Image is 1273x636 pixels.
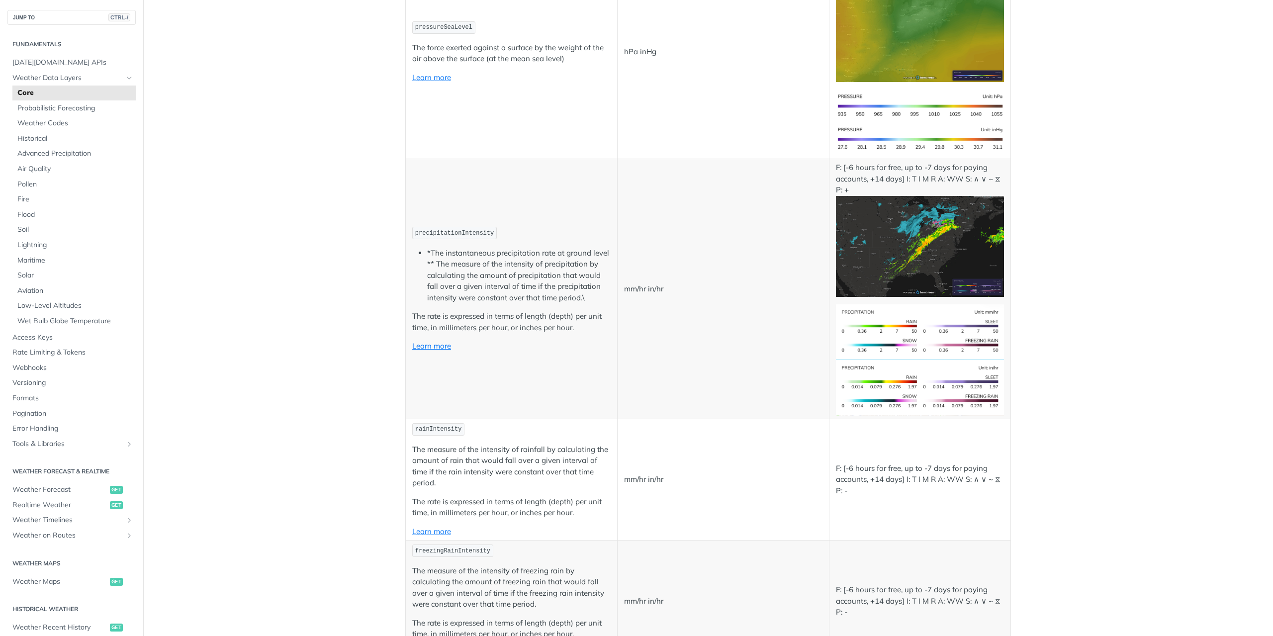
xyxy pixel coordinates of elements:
a: Rate Limiting & Tokens [7,345,136,360]
span: Tools & Libraries [12,439,123,449]
span: Weather Codes [17,118,133,128]
a: Tools & LibrariesShow subpages for Tools & Libraries [7,437,136,452]
a: Core [12,86,136,100]
span: Historical [17,134,133,144]
span: Expand image [836,241,1004,250]
span: Expand image [836,382,1004,392]
span: Expand image [836,326,1004,336]
a: Wet Bulb Globe Temperature [12,314,136,329]
p: The measure of the intensity of freezing rain by calculating the amount of freezing rain that wou... [412,565,611,610]
span: Flood [17,210,133,220]
span: Versioning [12,378,133,388]
a: Weather on RoutesShow subpages for Weather on Routes [7,528,136,543]
span: Weather Data Layers [12,73,123,83]
h2: Weather Maps [7,559,136,568]
span: Weather Timelines [12,515,123,525]
a: Probabilistic Forecasting [12,101,136,116]
a: Advanced Precipitation [12,146,136,161]
a: Weather Recent Historyget [7,620,136,635]
span: Rate Limiting & Tokens [12,348,133,358]
p: The force exerted against a surface by the weight of the air above the surface (at the mean sea l... [412,42,611,65]
a: Weather Codes [12,116,136,131]
a: Lightning [12,238,136,253]
span: Pagination [12,409,133,419]
a: Access Keys [7,330,136,345]
button: Show subpages for Weather Timelines [125,516,133,524]
span: get [110,486,123,494]
span: rainIntensity [415,426,462,433]
span: Formats [12,393,133,403]
span: Weather Recent History [12,623,107,633]
li: *The instantaneous precipitation rate at ground level ** The measure of the intensity of precipit... [427,248,611,304]
span: Expand image [836,26,1004,35]
a: Soil [12,222,136,237]
span: Weather Forecast [12,485,107,495]
p: The rate is expressed in terms of length (depth) per unit time, in millimeters per hour, or inche... [412,311,611,333]
a: Fire [12,192,136,207]
h2: Historical Weather [7,605,136,614]
a: Historical [12,131,136,146]
span: Weather on Routes [12,531,123,541]
h2: Fundamentals [7,40,136,49]
span: get [110,578,123,586]
span: Wet Bulb Globe Temperature [17,316,133,326]
span: CTRL-/ [108,13,130,21]
span: Weather Maps [12,577,107,587]
span: Expand image [836,100,1004,110]
a: Learn more [412,341,451,351]
span: Lightning [17,240,133,250]
span: precipitationIntensity [415,230,494,237]
span: Fire [17,194,133,204]
span: Core [17,88,133,98]
span: pressureSeaLevel [415,24,472,31]
span: Expand image [836,134,1004,143]
span: [DATE][DOMAIN_NAME] APIs [12,58,133,68]
a: Versioning [7,375,136,390]
a: Weather TimelinesShow subpages for Weather Timelines [7,513,136,528]
button: Show subpages for Tools & Libraries [125,440,133,448]
span: get [110,501,123,509]
a: Weather Forecastget [7,482,136,497]
a: Learn more [412,527,451,536]
a: Formats [7,391,136,406]
p: The rate is expressed in terms of length (depth) per unit time, in millimeters per hour, or inche... [412,496,611,519]
span: Probabilistic Forecasting [17,103,133,113]
p: mm/hr in/hr [624,474,822,485]
p: mm/hr in/hr [624,596,822,607]
span: Solar [17,271,133,280]
p: F: [-6 hours for free, up to -7 days for paying accounts, +14 days] I: T I M R A: WW S: ∧ ∨ ~ ⧖ P: - [836,584,1004,618]
span: freezingRainIntensity [415,547,490,554]
span: Soil [17,225,133,235]
a: Weather Mapsget [7,574,136,589]
a: Webhooks [7,361,136,375]
a: [DATE][DOMAIN_NAME] APIs [7,55,136,70]
p: hPa inHg [624,46,822,58]
a: Maritime [12,253,136,268]
span: Webhooks [12,363,133,373]
a: Error Handling [7,421,136,436]
span: Air Quality [17,164,133,174]
span: Access Keys [12,333,133,343]
span: get [110,624,123,632]
a: Realtime Weatherget [7,498,136,513]
a: Learn more [412,73,451,82]
a: Weather Data LayersHide subpages for Weather Data Layers [7,71,136,86]
button: JUMP TOCTRL-/ [7,10,136,25]
span: Maritime [17,256,133,266]
a: Air Quality [12,162,136,177]
a: Low-Level Altitudes [12,298,136,313]
span: Low-Level Altitudes [17,301,133,311]
a: Pollen [12,177,136,192]
a: Aviation [12,283,136,298]
p: The measure of the intensity of rainfall by calculating the amount of rain that would fall over a... [412,444,611,489]
p: mm/hr in/hr [624,283,822,295]
h2: Weather Forecast & realtime [7,467,136,476]
a: Flood [12,207,136,222]
span: Error Handling [12,424,133,434]
p: F: [-6 hours for free, up to -7 days for paying accounts, +14 days] I: T I M R A: WW S: ∧ ∨ ~ ⧖ P: - [836,463,1004,497]
button: Hide subpages for Weather Data Layers [125,74,133,82]
p: F: [-6 hours for free, up to -7 days for paying accounts, +14 days] I: T I M R A: WW S: ∧ ∨ ~ ⧖ P: + [836,162,1004,296]
a: Solar [12,268,136,283]
button: Show subpages for Weather on Routes [125,532,133,540]
span: Realtime Weather [12,500,107,510]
